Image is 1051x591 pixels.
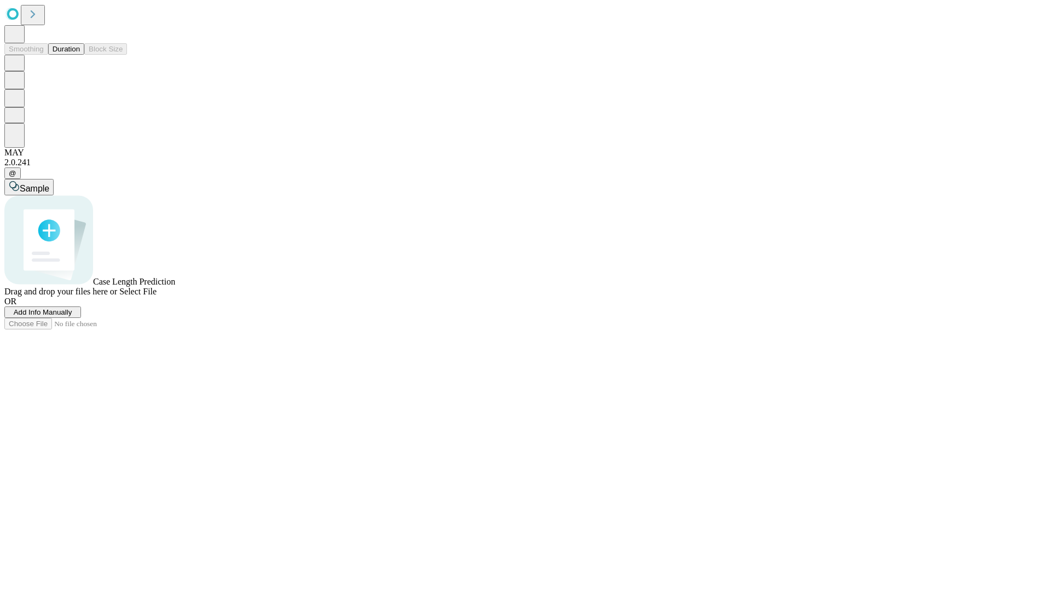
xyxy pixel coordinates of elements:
[14,308,72,316] span: Add Info Manually
[119,287,157,296] span: Select File
[20,184,49,193] span: Sample
[4,148,1047,158] div: MAY
[4,306,81,318] button: Add Info Manually
[4,43,48,55] button: Smoothing
[4,297,16,306] span: OR
[84,43,127,55] button: Block Size
[4,287,117,296] span: Drag and drop your files here or
[48,43,84,55] button: Duration
[4,158,1047,167] div: 2.0.241
[4,167,21,179] button: @
[4,179,54,195] button: Sample
[93,277,175,286] span: Case Length Prediction
[9,169,16,177] span: @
